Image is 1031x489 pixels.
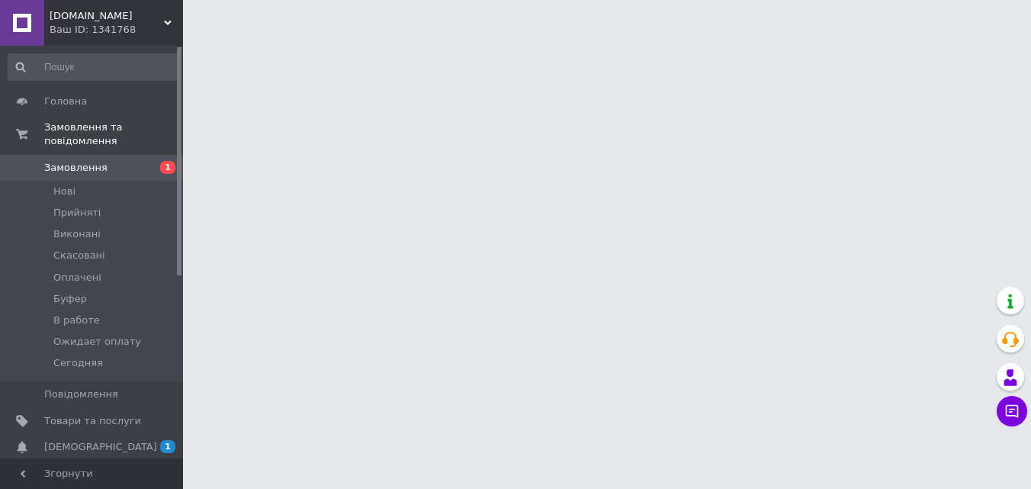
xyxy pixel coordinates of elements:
span: Головна [44,95,87,108]
span: 1 [160,161,175,174]
span: Сегодняя [53,356,103,370]
span: Нові [53,185,75,198]
div: Ваш ID: 1341768 [50,23,183,37]
span: Замовлення [44,161,108,175]
input: Пошук [8,53,180,81]
span: Повідомлення [44,388,118,401]
span: Буфер [53,292,87,306]
span: 1 [160,440,175,453]
span: В работе [53,314,100,327]
span: Прийняті [53,206,101,220]
button: Чат з покупцем [997,396,1027,426]
span: Gogo.com.ua [50,9,164,23]
span: Замовлення та повідомлення [44,121,183,148]
span: Виконані [53,227,101,241]
span: Товари та послуги [44,414,141,428]
span: Оплачені [53,271,101,285]
span: [DEMOGRAPHIC_DATA] [44,440,157,454]
span: Скасовані [53,249,105,262]
span: Ожидает оплату [53,335,141,349]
